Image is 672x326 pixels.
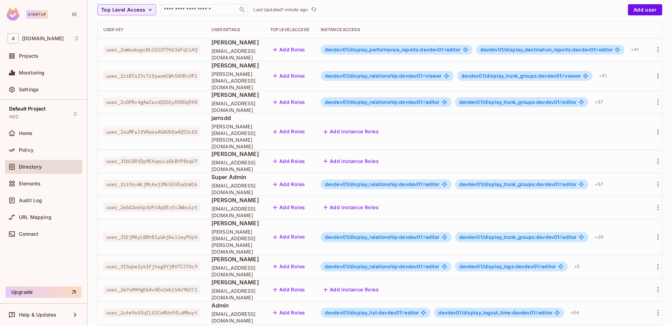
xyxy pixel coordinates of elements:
button: Add user [628,4,662,15]
span: HCC [9,114,19,120]
span: user_2uteYwVfqZLSSCmMUo9fLaMNuyt [103,308,200,317]
span: [EMAIL_ADDRESS][DOMAIN_NAME] [211,182,259,196]
span: refresh [311,6,317,13]
span: Click to refresh data [308,6,318,14]
span: [EMAIL_ADDRESS][DOMAIN_NAME] [211,48,259,61]
span: devdev01/display_destination_reports:devdev01 [480,47,599,52]
button: Add Roles [270,156,308,167]
span: Default Project [9,106,45,112]
span: editor [325,47,461,52]
div: Startup [26,10,48,19]
span: user_2riBTsIYc7zfpaomCWh5XHDvVPl [103,71,200,80]
span: devdev01/display_performance_reports:devdev01 [325,47,447,52]
button: Add Roles [270,202,308,213]
span: # [443,47,447,52]
span: editor [325,182,440,187]
span: # [559,181,562,187]
span: [EMAIL_ADDRESS][DOMAIN_NAME] [211,100,259,113]
span: editor [459,182,577,187]
span: editor [325,99,440,105]
span: [EMAIL_ADDRESS][DOMAIN_NAME] [211,264,259,278]
span: [PERSON_NAME] [211,62,259,69]
span: editor [459,234,577,240]
span: user_2suMFalfVKwasAGAUOfw4Q53cf5 [103,127,200,136]
span: # [401,310,405,316]
div: + 51 [596,70,609,81]
p: Last Updated 1 minute ago [253,7,308,13]
span: jarrodd [211,114,259,122]
span: user_31bCDRfDp9EXqmcLsD6BYPfkqU7 [103,157,200,166]
span: # [559,234,562,240]
span: editor [325,310,419,316]
span: editor [325,234,440,240]
span: user_2uWsu6qpcBLU2lU776G16FqCi4Q [103,45,200,54]
button: Add Instance Roles [321,284,381,295]
span: user_2ri9zvWLjMcAej2McS5VEqdrW16 [103,180,200,189]
span: Home [19,130,33,136]
div: Instance Access [321,27,641,33]
button: Add Instance Roles [321,202,381,213]
span: Elements [19,181,41,186]
span: [PERSON_NAME][EMAIL_ADDRESS][PERSON_NAME][DOMAIN_NAME] [211,228,259,255]
span: [PERSON_NAME] [211,255,259,263]
span: # [422,181,426,187]
span: devdev01/display_logout_time:devdev01 [438,310,538,316]
span: editor [325,264,440,269]
span: devdev01/display_trunk_groups:devdev01 [459,181,563,187]
span: user_2wS42m6Sp3d9i4pDEzfvJWbuirt [103,203,200,212]
span: # [422,263,426,269]
span: devdev01/display_relationship:devdev01 [325,234,426,240]
span: Projects [19,53,38,59]
span: Connect [19,231,38,237]
span: user_31EjMAyLBBtB1yUkjKalieyPVph [103,233,200,242]
span: user_2w7x0HHgEb4vGEo2wGi54z9bCC1 [103,285,200,294]
span: Audit Log [19,198,42,203]
span: # [559,99,562,105]
div: + 20 [592,232,606,243]
div: User Details [211,27,259,33]
span: devdev01/display_relationship:devdev01 [325,181,426,187]
span: [EMAIL_ADDRESS][DOMAIN_NAME] [211,205,259,219]
button: Add Roles [270,70,308,81]
button: Add Roles [270,126,308,137]
button: Upgrade [6,286,82,298]
span: [PERSON_NAME][EMAIL_ADDRESS][PERSON_NAME][DOMAIN_NAME] [211,123,259,150]
span: Settings [19,87,39,92]
span: editor [438,310,552,316]
span: 4 [8,33,19,43]
span: [PERSON_NAME] [211,38,259,46]
span: Workspace: 46labs.com [22,36,64,41]
span: [PERSON_NAME] [211,219,259,227]
div: + 57 [592,97,605,108]
button: refresh [309,6,318,14]
span: editor [480,47,613,52]
button: Add Roles [270,179,308,190]
span: devdev01/display_logs:devdev01 [459,263,542,269]
span: [PERSON_NAME] [211,196,259,204]
span: [EMAIL_ADDRESS][DOMAIN_NAME] [211,159,259,172]
span: [PERSON_NAME] [211,91,259,99]
span: # [595,47,598,52]
button: Add Instance Roles [321,156,381,167]
button: Add Roles [270,307,308,318]
button: Top Level Access [97,4,156,15]
button: Add Roles [270,97,308,108]
span: [PERSON_NAME] [211,278,259,286]
span: devdev01/display_trunk_groups:devdev01 [461,73,565,79]
span: devdev01/display_relationship:devdev01 [325,263,426,269]
div: + 54 [568,307,582,318]
span: Super Admin [211,173,259,181]
span: [EMAIL_ADDRESS][DOMAIN_NAME] [211,311,259,324]
span: [PERSON_NAME] [211,150,259,158]
button: Add Roles [270,232,308,243]
span: Top Level Access [101,6,145,14]
span: devdev01/display_relationship:devdev01 [325,99,426,105]
span: # [422,99,426,105]
span: user_2vGP0v4gAwIacdQZGtyD5DOqPAR [103,98,200,107]
span: devdev01/display_trunk_groups:devdev01 [459,99,563,105]
button: Add Roles [270,284,308,295]
div: + 41 [628,44,641,55]
span: viewer [325,73,442,79]
img: SReyMgAAAABJRU5ErkJggg== [7,8,19,21]
button: Add Roles [270,44,308,55]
